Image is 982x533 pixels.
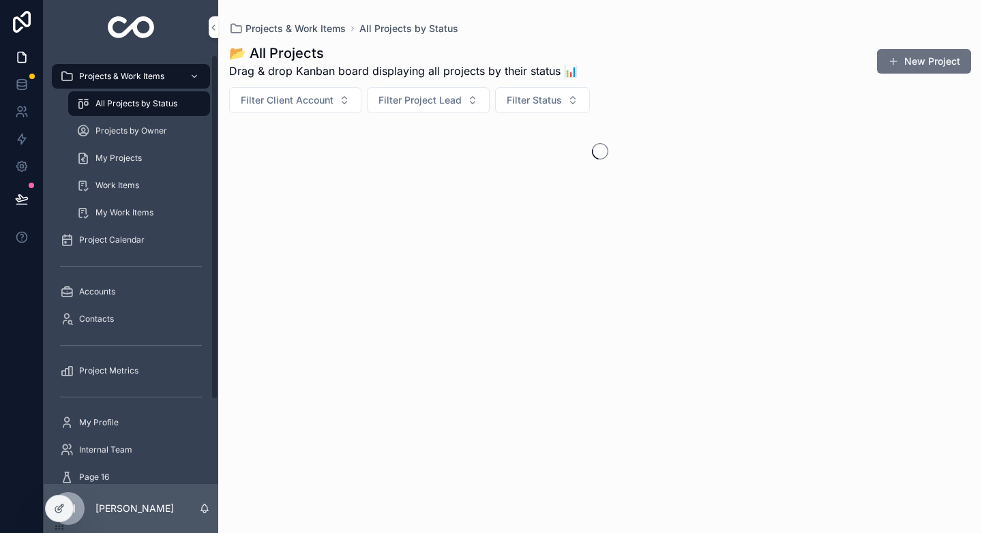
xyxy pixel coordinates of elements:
[241,93,333,107] span: Filter Client Account
[378,93,462,107] span: Filter Project Lead
[495,87,590,113] button: Select Button
[79,314,114,324] span: Contacts
[95,207,153,218] span: My Work Items
[68,91,210,116] a: All Projects by Status
[52,64,210,89] a: Projects & Work Items
[52,279,210,304] a: Accounts
[95,180,139,191] span: Work Items
[52,465,210,489] a: Page 16
[68,173,210,198] a: Work Items
[79,365,138,376] span: Project Metrics
[229,22,346,35] a: Projects & Work Items
[95,153,142,164] span: My Projects
[52,438,210,462] a: Internal Team
[52,359,210,383] a: Project Metrics
[359,22,458,35] a: All Projects by Status
[108,16,155,38] img: App logo
[245,22,346,35] span: Projects & Work Items
[229,63,578,79] span: Drag & drop Kanban board displaying all projects by their status 📊
[507,93,562,107] span: Filter Status
[79,286,115,297] span: Accounts
[44,55,218,484] div: scrollable content
[95,98,177,109] span: All Projects by Status
[229,44,578,63] h1: 📂 All Projects
[52,410,210,435] a: My Profile
[68,200,210,225] a: My Work Items
[79,472,109,483] span: Page 16
[79,444,132,455] span: Internal Team
[68,146,210,170] a: My Projects
[367,87,490,113] button: Select Button
[52,307,210,331] a: Contacts
[95,502,174,515] p: [PERSON_NAME]
[68,119,210,143] a: Projects by Owner
[52,228,210,252] a: Project Calendar
[229,87,361,113] button: Select Button
[95,125,167,136] span: Projects by Owner
[79,234,145,245] span: Project Calendar
[79,417,119,428] span: My Profile
[877,49,971,74] button: New Project
[79,71,164,82] span: Projects & Work Items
